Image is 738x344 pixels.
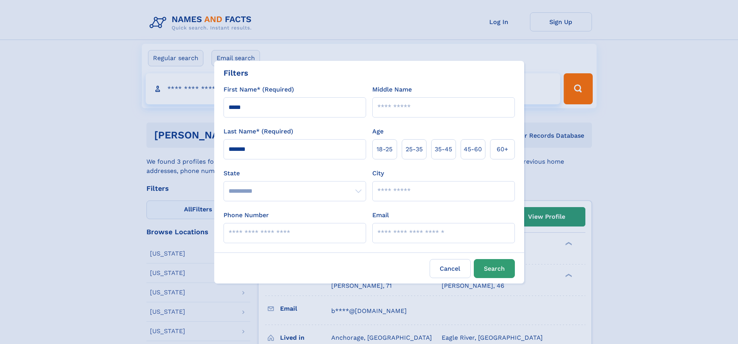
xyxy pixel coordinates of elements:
[430,259,471,278] label: Cancel
[372,85,412,94] label: Middle Name
[224,127,293,136] label: Last Name* (Required)
[464,145,482,154] span: 45‑60
[372,127,384,136] label: Age
[224,67,248,79] div: Filters
[497,145,508,154] span: 60+
[224,169,366,178] label: State
[474,259,515,278] button: Search
[224,211,269,220] label: Phone Number
[435,145,452,154] span: 35‑45
[377,145,392,154] span: 18‑25
[372,211,389,220] label: Email
[224,85,294,94] label: First Name* (Required)
[372,169,384,178] label: City
[406,145,423,154] span: 25‑35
